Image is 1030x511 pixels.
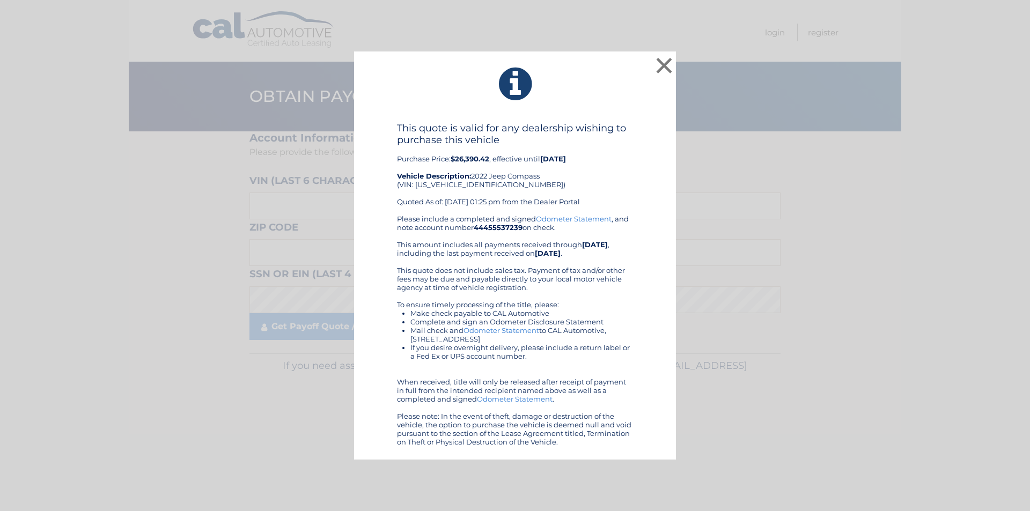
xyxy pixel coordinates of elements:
[582,240,608,249] b: [DATE]
[397,122,633,214] div: Purchase Price: , effective until 2022 Jeep Compass (VIN: [US_VEHICLE_IDENTIFICATION_NUMBER]) Quo...
[536,214,612,223] a: Odometer Statement
[540,154,566,163] b: [DATE]
[410,326,633,343] li: Mail check and to CAL Automotive, [STREET_ADDRESS]
[397,122,633,146] h4: This quote is valid for any dealership wishing to purchase this vehicle
[477,395,553,403] a: Odometer Statement
[397,214,633,446] div: Please include a completed and signed , and note account number on check. This amount includes al...
[410,317,633,326] li: Complete and sign an Odometer Disclosure Statement
[397,172,471,180] strong: Vehicle Description:
[451,154,489,163] b: $26,390.42
[410,309,633,317] li: Make check payable to CAL Automotive
[653,55,675,76] button: ×
[535,249,561,257] b: [DATE]
[410,343,633,360] li: If you desire overnight delivery, please include a return label or a Fed Ex or UPS account number.
[474,223,523,232] b: 44455537239
[464,326,539,335] a: Odometer Statement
